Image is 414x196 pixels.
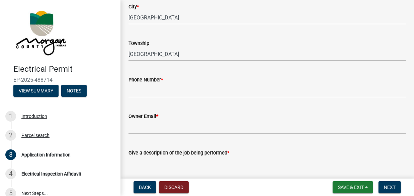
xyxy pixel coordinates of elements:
span: EP-2025-488714 [13,77,107,83]
label: Phone Number [129,78,163,82]
h4: Electrical Permit [13,64,115,74]
div: Application Information [21,152,71,157]
img: Morgan County, Indiana [13,7,67,57]
div: Electrical Inspection Affidavit [21,172,81,176]
div: Introduction [21,114,47,119]
span: Back [139,185,151,190]
button: Save & Exit [333,181,373,193]
label: City [129,5,139,9]
label: Owner Email [129,114,158,119]
button: Next [379,181,401,193]
span: Next [384,185,396,190]
div: 3 [5,149,16,160]
div: 1 [5,111,16,122]
label: Give a description of the job being performed [129,151,229,155]
span: Save & Exit [338,185,364,190]
div: 4 [5,169,16,179]
wm-modal-confirm: Notes [61,88,87,94]
button: Notes [61,85,87,97]
wm-modal-confirm: Summary [13,88,59,94]
label: Township [129,41,149,46]
div: Parcel search [21,133,50,138]
button: Back [134,181,156,193]
button: Discard [159,181,189,193]
div: 2 [5,130,16,141]
button: View Summary [13,85,59,97]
